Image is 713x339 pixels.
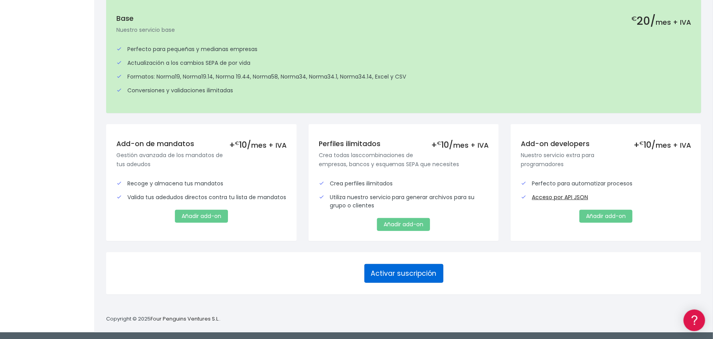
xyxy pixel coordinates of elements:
span: mes + IVA [656,18,691,27]
a: Añadir add-on [377,218,430,231]
small: € [235,140,239,147]
div: Programadores [8,189,149,196]
small: € [639,140,643,147]
p: Nuestro servicio extra para programadores [521,151,691,169]
a: Añadir add-on [175,210,228,223]
div: Convertir ficheros [8,87,149,94]
div: Facturación [8,156,149,163]
div: Perfecto para automatizar procesos [521,180,691,188]
p: Crea todas lasccombinaciones de empresas, bancos y esquemas SEPA que necesites [319,151,489,169]
span: mes + IVA [453,141,489,150]
a: Acceso por API JSON [532,193,588,202]
a: Problemas habituales [8,112,149,124]
small: € [631,14,637,23]
div: Perfecto para pequeñas y medianas empresas [116,45,691,53]
div: Conversiones y validaciones ilimitadas [116,86,691,95]
a: Perfiles de empresas [8,136,149,148]
div: Formatos: Norma19, Norma19.14, Norma 19.44, Norma58, Norma34, Norma34.1, Norma34.14, Excel y CSV [116,73,691,81]
h5: Add-on developers [521,140,691,148]
p: Copyright © 2025 . [106,315,221,323]
a: Información general [8,67,149,79]
a: Formatos [8,99,149,112]
a: Videotutoriales [8,124,149,136]
div: Utiliza nuestro servicio para generar archivos para su grupo o clientes [319,193,489,210]
div: + 10/ [634,140,691,150]
span: mes + IVA [251,141,287,150]
button: Activar suscripción [364,264,443,283]
h5: Add-on de mandatos [116,140,287,148]
div: Valida tus adedudos directos contra tu lista de mandatos [116,193,287,202]
h5: Perfiles ilimitados [319,140,489,148]
p: Gestión avanzada de los mandatos de tus adeudos [116,151,287,169]
h2: 20/ [631,15,691,28]
a: General [8,169,149,181]
div: Recoge y almacena tus mandatos [116,180,287,188]
a: POWERED BY ENCHANT [108,226,151,234]
div: + 10/ [229,140,287,150]
div: Actualización a los cambios SEPA de por vida [116,59,691,67]
div: Crea perfiles ilimitados [319,180,489,188]
a: Añadir add-on [579,210,632,223]
small: € [437,140,441,147]
div: + 10/ [431,140,489,150]
p: Nuestro servicio base [116,26,691,34]
h5: Base [116,15,691,23]
button: Contáctanos [8,210,149,224]
span: mes + IVA [656,141,691,150]
div: Información general [8,55,149,62]
a: Four Penguins Ventures S.L. [151,315,219,323]
a: API [8,201,149,213]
